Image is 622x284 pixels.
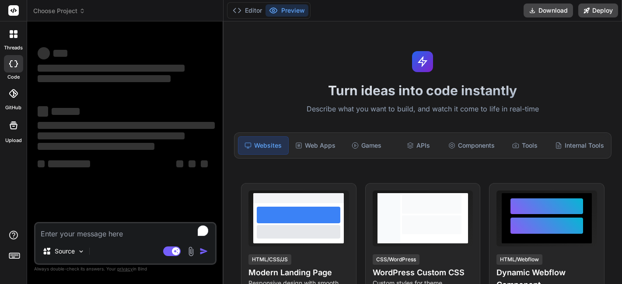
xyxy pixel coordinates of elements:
div: Components [445,136,498,155]
label: GitHub [5,104,21,111]
button: Download [524,3,573,17]
h4: Modern Landing Page [248,267,349,279]
span: ‌ [52,108,80,115]
img: attachment [186,246,196,256]
span: ‌ [38,122,215,129]
textarea: To enrich screen reader interactions, please activate Accessibility in Grammarly extension settings [35,223,215,239]
button: Editor [229,4,266,17]
span: ‌ [53,50,67,57]
label: Upload [5,137,22,144]
span: ‌ [48,160,90,167]
label: threads [4,44,23,52]
span: ‌ [201,160,208,167]
span: ‌ [38,65,185,72]
div: APIs [393,136,443,155]
div: Games [342,136,391,155]
div: Internal Tools [552,136,608,155]
span: ‌ [38,132,185,139]
span: ‌ [38,143,154,150]
h4: WordPress Custom CSS [373,267,473,279]
span: Choose Project [33,7,85,15]
button: Preview [266,4,308,17]
div: CSS/WordPress [373,254,419,265]
div: Web Apps [290,136,340,155]
span: ‌ [38,160,45,167]
span: privacy [117,266,133,271]
div: HTML/CSS/JS [248,254,291,265]
p: Source [55,247,75,256]
button: Deploy [578,3,618,17]
div: Tools [500,136,550,155]
img: Pick Models [77,248,85,255]
span: ‌ [38,106,48,117]
span: ‌ [176,160,183,167]
span: ‌ [38,75,171,82]
label: code [7,73,20,81]
div: HTML/Webflow [496,254,542,265]
span: ‌ [189,160,196,167]
span: ‌ [38,47,50,59]
p: Always double-check its answers. Your in Bind [34,265,217,273]
div: Websites [238,136,289,155]
img: icon [199,247,208,256]
p: Describe what you want to build, and watch it come to life in real-time [229,104,617,115]
h1: Turn ideas into code instantly [229,83,617,98]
